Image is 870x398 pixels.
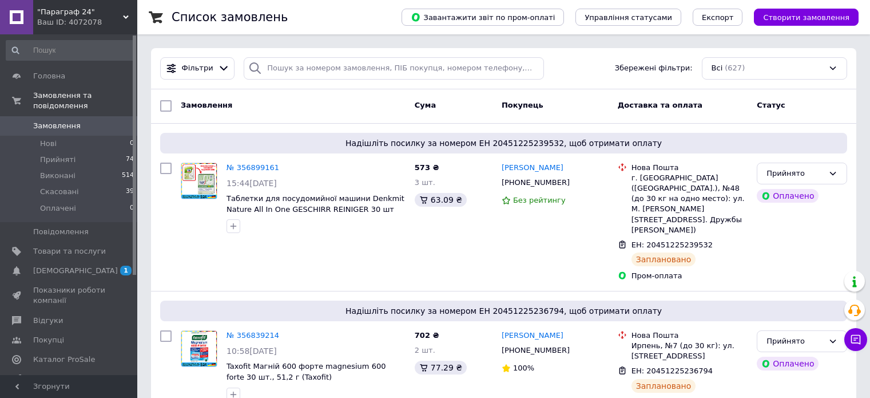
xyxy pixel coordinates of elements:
span: 0 [130,203,134,214]
span: Створити замовлення [763,13,849,22]
div: Ирпень, №7 (до 30 кг): ул. [STREET_ADDRESS] [631,341,748,361]
div: Оплачено [757,189,819,203]
div: 63.09 ₴ [415,193,467,207]
span: Каталог ProSale [33,354,95,365]
span: Показники роботи компанії [33,285,106,306]
span: 15:44[DATE] [227,179,277,188]
span: Надішліть посилку за номером ЕН 20451225236794, щоб отримати оплату [165,305,843,317]
span: Без рейтингу [513,196,566,204]
div: Ваш ID: 4072078 [37,17,137,27]
span: Покупці [33,335,64,345]
div: [PHONE_NUMBER] [499,175,572,190]
span: Покупець [502,101,543,109]
span: 74 [126,155,134,165]
span: Виконані [40,171,76,181]
a: Taxofit Магній 600 форте magnesium 600 forte 30 шт., 51,2 г (Taxofit) [227,362,386,381]
button: Створити замовлення [754,9,859,26]
a: [PERSON_NAME] [502,163,563,174]
span: 514 [122,171,134,181]
span: Повідомлення [33,227,89,237]
span: 0 [130,139,134,149]
input: Пошук за номером замовлення, ПІБ покупця, номером телефону, Email, номером накладної [244,57,544,80]
div: Нова Пошта [631,163,748,173]
div: Прийнято [766,168,824,180]
div: Нова Пошта [631,330,748,341]
a: Фото товару [181,330,217,367]
div: Оплачено [757,357,819,371]
div: [PHONE_NUMBER] [499,343,572,358]
span: Управління статусами [585,13,672,22]
div: Пром-оплата [631,271,748,281]
img: Фото товару [181,331,217,367]
a: № 356899161 [227,163,279,172]
span: Замовлення [33,121,81,131]
span: Аналітика [33,374,73,384]
span: Фільтри [182,63,213,74]
a: [PERSON_NAME] [502,330,563,341]
h1: Список замовлень [172,10,288,24]
span: ЕН: 20451225236794 [631,367,713,375]
a: № 356839214 [227,331,279,340]
span: Замовлення та повідомлення [33,90,137,111]
span: Відгуки [33,316,63,326]
span: 1 [120,266,132,275]
span: Замовлення [181,101,232,109]
span: 39 [126,187,134,197]
button: Чат з покупцем [844,328,867,351]
div: г. [GEOGRAPHIC_DATA] ([GEOGRAPHIC_DATA].), №48 (до 30 кг на одно место): ул. М. [PERSON_NAME][STR... [631,173,748,235]
span: Скасовані [40,187,79,197]
span: Доставка та оплата [618,101,702,109]
span: (627) [725,64,745,72]
span: Завантажити звіт по пром-оплаті [411,12,555,22]
span: Головна [33,71,65,81]
a: Створити замовлення [742,13,859,21]
button: Управління статусами [575,9,681,26]
span: Всі [712,63,723,74]
span: 100% [513,364,534,372]
img: Фото товару [181,163,217,199]
span: Статус [757,101,785,109]
span: ЕН: 20451225239532 [631,241,713,249]
div: Заплановано [631,253,696,266]
span: Товари та послуги [33,246,106,257]
input: Пошук [6,40,135,61]
span: 3 шт. [415,178,435,187]
div: 77.29 ₴ [415,361,467,375]
span: Надішліть посилку за номером ЕН 20451225239532, щоб отримати оплату [165,137,843,149]
span: 2 шт. [415,346,435,354]
span: 10:58[DATE] [227,346,277,356]
button: Завантажити звіт по пром-оплаті [402,9,564,26]
span: Cума [415,101,436,109]
span: Прийняті [40,155,76,165]
a: Таблетки для посудомийної машини Denkmit Nature All In One GESCHIRR REINIGER 30 шт [227,194,404,214]
span: Експорт [702,13,734,22]
div: Заплановано [631,379,696,393]
span: "Параграф 24" [37,7,123,17]
span: Збережені фільтри: [615,63,693,74]
span: [DEMOGRAPHIC_DATA] [33,266,118,276]
span: Оплачені [40,203,76,214]
span: Нові [40,139,57,149]
div: Прийнято [766,336,824,348]
span: 702 ₴ [415,331,439,340]
button: Експорт [693,9,743,26]
span: 573 ₴ [415,163,439,172]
